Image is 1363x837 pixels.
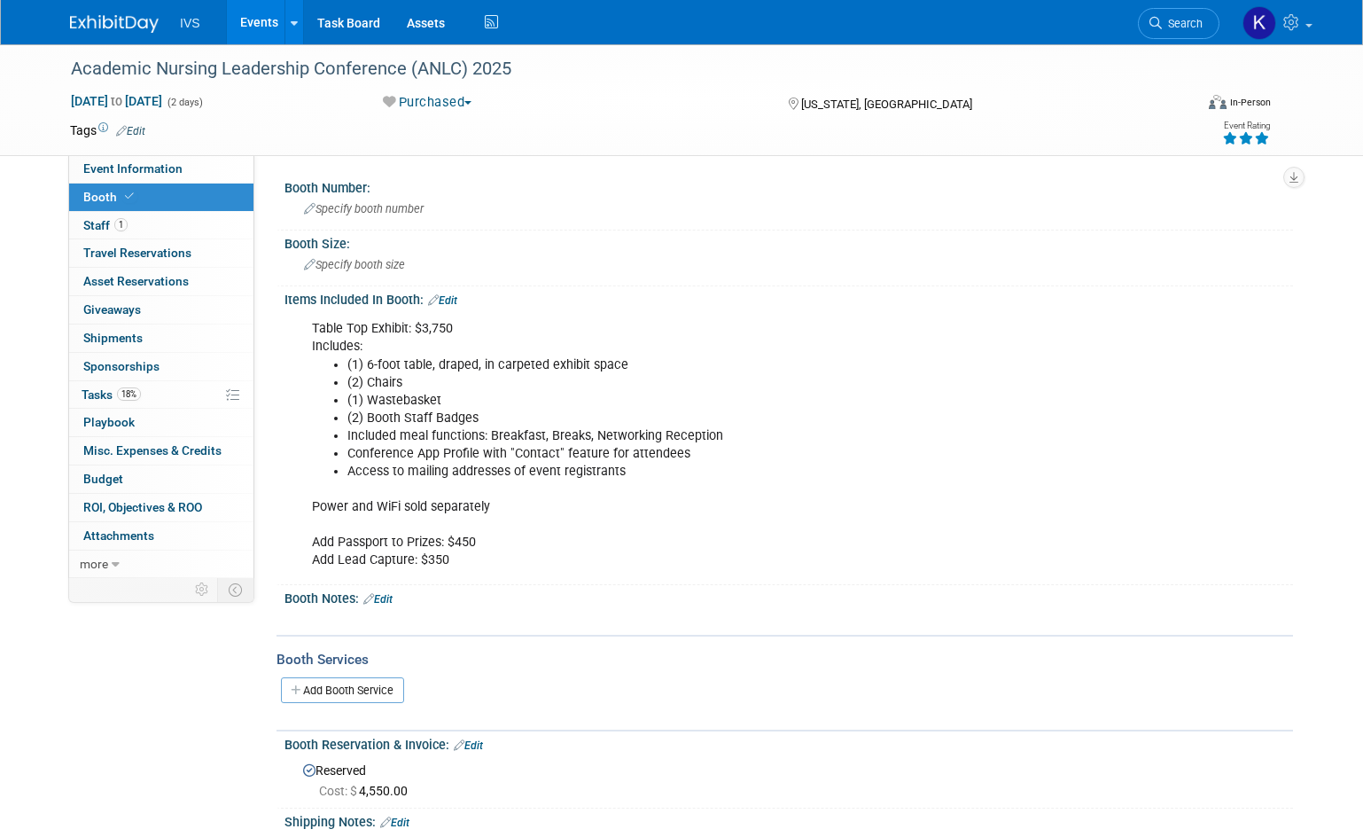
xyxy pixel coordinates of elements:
[319,784,415,798] span: 4,550.00
[1209,95,1227,109] img: Format-Inperson.png
[377,93,479,112] button: Purchased
[125,192,134,201] i: Booth reservation complete
[1242,6,1276,40] img: Kate Wroblewski
[1222,121,1270,130] div: Event Rating
[83,218,128,232] span: Staff
[347,463,1087,481] li: Access to mailing addresses of event registrants
[298,757,1280,800] div: Reserved
[304,202,424,215] span: Specify booth number
[281,677,404,703] a: Add Booth Service
[83,359,160,373] span: Sponsorships
[80,557,108,571] span: more
[69,409,253,436] a: Playbook
[83,302,141,317] span: Giveaways
[347,427,1087,445] li: Included meal functions: Breakfast, Breaks, Networking Reception
[1093,92,1271,119] div: Event Format
[69,296,253,324] a: Giveaways
[347,374,1087,392] li: (2) Chairs
[108,94,125,108] span: to
[347,356,1087,374] li: (1) 6-foot table, draped, in carpeted exhibit space
[363,593,393,606] a: Edit
[180,16,200,30] span: IVS
[187,578,218,601] td: Personalize Event Tab Strip
[83,500,202,514] span: ROI, Objectives & ROO
[319,784,359,798] span: Cost: $
[69,353,253,380] a: Sponsorships
[70,93,163,109] span: [DATE] [DATE]
[83,528,154,543] span: Attachments
[218,578,254,601] td: Toggle Event Tabs
[284,585,1293,608] div: Booth Notes:
[276,650,1293,669] div: Booth Services
[83,415,135,429] span: Playbook
[114,218,128,231] span: 1
[428,294,457,307] a: Edit
[69,212,253,239] a: Staff1
[116,125,145,137] a: Edit
[117,387,141,401] span: 18%
[69,465,253,493] a: Budget
[69,522,253,550] a: Attachments
[284,231,1293,253] div: Booth Size:
[69,239,253,267] a: Travel Reservations
[69,381,253,409] a: Tasks18%
[70,121,145,139] td: Tags
[82,387,141,402] span: Tasks
[380,817,409,829] a: Edit
[83,246,191,260] span: Travel Reservations
[284,175,1293,197] div: Booth Number:
[284,286,1293,309] div: Items Included In Booth:
[454,739,483,752] a: Edit
[83,161,183,176] span: Event Information
[166,97,203,108] span: (2 days)
[69,551,253,578] a: more
[801,98,972,111] span: [US_STATE], [GEOGRAPHIC_DATA]
[65,53,1169,85] div: Academic Nursing Leadership Conference (ANLC) 2025
[69,268,253,295] a: Asset Reservations
[1229,96,1271,109] div: In-Person
[69,494,253,521] a: ROI, Objectives & ROO
[284,731,1293,755] div: Booth Reservation & Invoice:
[83,443,222,458] span: Misc. Expenses & Credits
[347,445,1087,463] li: Conference App Profile with "Contact" feature for attendees
[304,258,405,271] span: Specify booth size
[83,190,137,204] span: Booth
[83,472,123,486] span: Budget
[284,809,1293,832] div: Shipping Notes:
[347,410,1087,427] li: (2) Booth Staff Badges
[83,274,189,288] span: Asset Reservations
[300,311,1098,578] div: Table Top Exhibit: $3,750 Includes: Power and WiFi sold separately Add Passport to Prizes: $450 A...
[83,331,143,345] span: Shipments
[69,437,253,465] a: Misc. Expenses & Credits
[347,392,1087,410] li: (1) Wastebasket
[70,15,159,33] img: ExhibitDay
[69,155,253,183] a: Event Information
[1138,8,1219,39] a: Search
[69,325,253,352] a: Shipments
[69,184,253,211] a: Booth
[1162,17,1203,30] span: Search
